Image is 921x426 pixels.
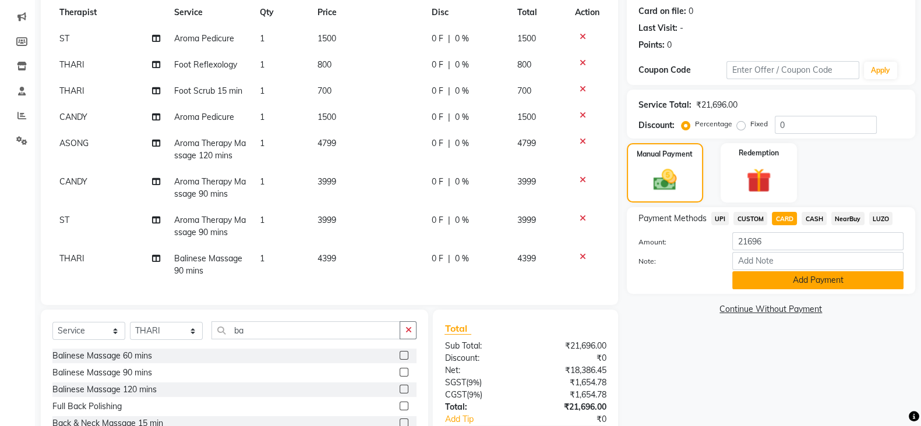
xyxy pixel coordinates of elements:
[454,137,468,150] span: 0 %
[525,364,615,377] div: ₹18,386.45
[696,99,737,111] div: ₹21,696.00
[59,112,87,122] span: CANDY
[436,389,525,401] div: ( )
[525,377,615,389] div: ₹1,654.78
[802,212,827,225] span: CASH
[431,85,443,97] span: 0 F
[436,340,525,352] div: Sub Total:
[454,111,468,123] span: 0 %
[689,5,693,17] div: 0
[732,252,904,270] input: Add Note
[174,176,246,199] span: Aroma Therapy Massage 90 mins
[59,253,84,264] span: THARI
[317,112,336,122] span: 1500
[174,59,237,70] span: Foot Reflexology
[454,85,468,97] span: 0 %
[211,321,400,339] input: Search or Scan
[750,119,768,129] label: Fixed
[517,86,531,96] span: 700
[431,253,443,265] span: 0 F
[447,59,450,71] span: |
[260,59,264,70] span: 1
[174,112,234,122] span: Aroma Pedicure
[629,303,913,315] a: Continue Without Payment
[732,271,904,289] button: Add Payment
[646,166,684,193] img: _cash.svg
[739,148,779,158] label: Redemption
[739,165,778,196] img: _gift.svg
[431,176,443,188] span: 0 F
[454,253,468,265] span: 0 %
[517,33,536,44] span: 1500
[260,253,264,264] span: 1
[638,22,677,34] div: Last Visit:
[317,33,336,44] span: 1500
[541,413,615,425] div: ₹0
[260,86,264,96] span: 1
[630,237,724,247] label: Amount:
[447,33,450,45] span: |
[638,212,707,225] span: Payment Methods
[260,33,264,44] span: 1
[59,176,87,187] span: CANDY
[732,232,904,250] input: Amount
[52,400,122,413] div: Full Back Polishing
[52,384,157,396] div: Balinese Massage 120 mins
[317,138,336,148] span: 4799
[638,64,727,76] div: Coupon Code
[447,253,450,265] span: |
[454,176,468,188] span: 0 %
[431,59,443,71] span: 0 F
[260,138,264,148] span: 1
[444,389,466,400] span: CGST
[468,378,479,387] span: 9%
[667,39,672,51] div: 0
[864,62,897,79] button: Apply
[436,377,525,389] div: ( )
[59,138,89,148] span: ASONG
[447,111,450,123] span: |
[447,176,450,188] span: |
[638,119,675,132] div: Discount:
[174,253,242,276] span: Balinese Massage 90 mins
[454,59,468,71] span: 0 %
[174,86,242,96] span: Foot Scrub 15 min
[869,212,893,225] span: LUZO
[436,352,525,364] div: Discount:
[517,215,536,225] span: 3999
[444,377,465,388] span: SGST
[174,215,246,237] span: Aroma Therapy Massage 90 mins
[525,352,615,364] div: ₹0
[517,138,536,148] span: 4799
[317,215,336,225] span: 3999
[260,176,264,187] span: 1
[444,322,471,335] span: Total
[638,99,691,111] div: Service Total:
[733,212,767,225] span: CUSTOM
[447,85,450,97] span: |
[317,59,331,70] span: 800
[525,401,615,413] div: ₹21,696.00
[59,33,69,44] span: ST
[431,111,443,123] span: 0 F
[431,214,443,226] span: 0 F
[59,215,69,225] span: ST
[517,176,536,187] span: 3999
[317,176,336,187] span: 3999
[726,61,859,79] input: Enter Offer / Coupon Code
[695,119,732,129] label: Percentage
[638,39,665,51] div: Points:
[317,253,336,264] span: 4399
[447,214,450,226] span: |
[59,86,84,96] span: THARI
[638,5,686,17] div: Card on file:
[772,212,797,225] span: CARD
[431,33,443,45] span: 0 F
[525,340,615,352] div: ₹21,696.00
[711,212,729,225] span: UPI
[260,215,264,225] span: 1
[260,112,264,122] span: 1
[454,33,468,45] span: 0 %
[468,390,479,399] span: 9%
[831,212,864,225] span: NearBuy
